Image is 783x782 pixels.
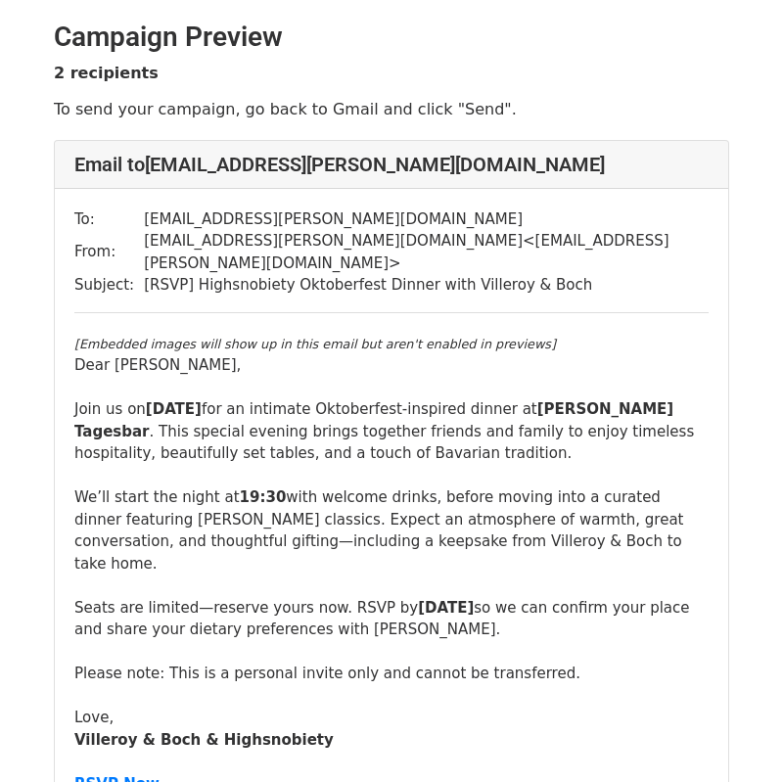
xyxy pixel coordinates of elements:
[144,208,709,231] td: [EMAIL_ADDRESS][PERSON_NAME][DOMAIN_NAME]
[74,153,709,176] h4: Email to [EMAIL_ADDRESS][PERSON_NAME][DOMAIN_NAME]
[240,488,287,506] b: 19:30
[74,731,334,749] b: Villeroy & Boch & Highsnobiety
[144,274,709,297] td: [RSVP] Highsnobiety Oktoberfest Dinner with Villeroy & Boch
[54,64,159,82] strong: 2 recipients
[74,274,144,297] td: Subject:
[74,685,709,752] div: Love,
[74,641,709,685] div: Please note: This is a personal invite only and cannot be transferred.
[74,377,709,465] div: Join us on for an intimate Oktoberfest-inspired dinner at . This special evening brings together ...
[54,99,729,119] p: To send your campaign, go back to Gmail and click "Send".
[74,400,673,440] b: [PERSON_NAME] Tagesbar
[418,599,474,617] b: [DATE]
[74,465,709,575] div: We’ll start the night at with welcome drinks, before moving into a curated dinner featuring [PERS...
[74,230,144,274] td: From:
[74,337,556,351] em: [Embedded images will show up in this email but aren't enabled in previews]
[146,400,202,418] b: [DATE]
[74,354,709,377] div: Dear [PERSON_NAME],
[144,230,709,274] td: [EMAIL_ADDRESS][PERSON_NAME][DOMAIN_NAME] < [EMAIL_ADDRESS][PERSON_NAME][DOMAIN_NAME] >
[74,575,709,641] div: Seats are limited—reserve yours now. RSVP by so we can confirm your place and share your dietary ...
[74,333,709,355] div: ​ ​​
[74,208,144,231] td: To:
[54,21,729,54] h2: Campaign Preview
